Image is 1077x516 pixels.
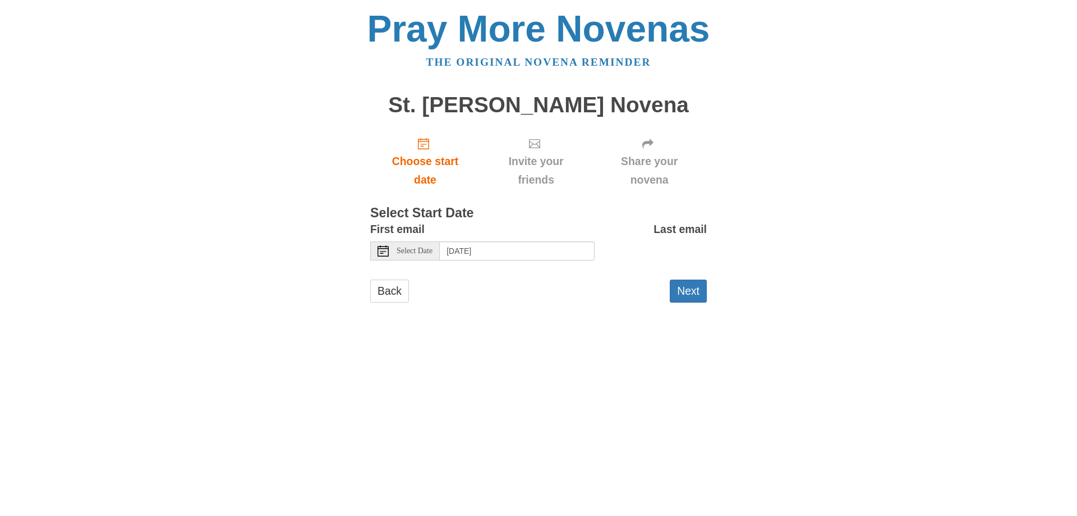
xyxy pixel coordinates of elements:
h1: St. [PERSON_NAME] Novena [370,93,707,117]
div: Click "Next" to confirm your start date first. [480,128,592,195]
span: Invite your friends [491,152,581,189]
span: Select Date [397,247,432,255]
button: Next [670,280,707,303]
a: Back [370,280,409,303]
a: Choose start date [370,128,480,195]
a: The original novena reminder [426,56,651,68]
div: Click "Next" to confirm your start date first. [592,128,707,195]
a: Pray More Novenas [367,8,710,49]
span: Share your novena [603,152,696,189]
label: First email [370,220,425,239]
span: Choose start date [381,152,469,189]
label: Last email [653,220,707,239]
h3: Select Start Date [370,206,707,221]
